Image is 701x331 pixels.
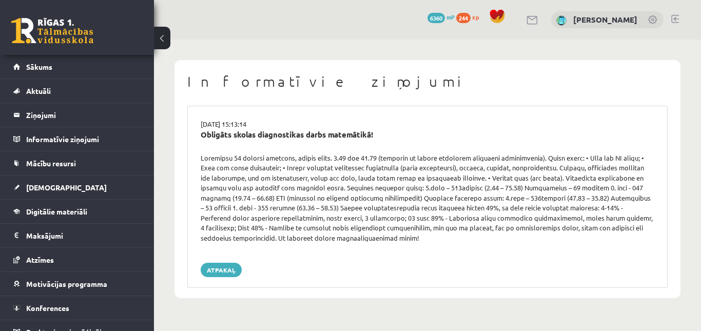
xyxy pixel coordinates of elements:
legend: Maksājumi [26,224,141,247]
a: 6360 mP [427,13,455,21]
a: Maksājumi [13,224,141,247]
span: Konferences [26,303,69,313]
a: Konferences [13,296,141,320]
a: Atpakaļ [201,263,242,277]
a: [PERSON_NAME] [573,14,637,25]
img: Katrīna Šēnfelde [556,15,567,26]
div: Obligāts skolas diagnostikas darbs matemātikā! [201,129,654,141]
div: [DATE] 15:13:14 [193,119,662,129]
span: Motivācijas programma [26,279,107,288]
span: Mācību resursi [26,159,76,168]
a: Rīgas 1. Tālmācības vidusskola [11,18,93,44]
span: Atzīmes [26,255,54,264]
span: Aktuāli [26,86,51,95]
div: Loremipsu 54 dolorsi ametcons, adipis elits. 3.49 doe 41.79 (temporin ut labore etdolorem aliquae... [193,153,662,243]
a: Aktuāli [13,79,141,103]
span: Digitālie materiāli [26,207,87,216]
a: Motivācijas programma [13,272,141,296]
legend: Informatīvie ziņojumi [26,127,141,151]
a: Atzīmes [13,248,141,271]
a: Informatīvie ziņojumi [13,127,141,151]
span: xp [472,13,479,21]
span: 244 [456,13,471,23]
a: [DEMOGRAPHIC_DATA] [13,176,141,199]
span: [DEMOGRAPHIC_DATA] [26,183,107,192]
a: Ziņojumi [13,103,141,127]
span: 6360 [427,13,445,23]
h1: Informatīvie ziņojumi [187,73,668,90]
a: Digitālie materiāli [13,200,141,223]
legend: Ziņojumi [26,103,141,127]
span: mP [446,13,455,21]
a: 244 xp [456,13,484,21]
a: Sākums [13,55,141,79]
a: Mācību resursi [13,151,141,175]
span: Sākums [26,62,52,71]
